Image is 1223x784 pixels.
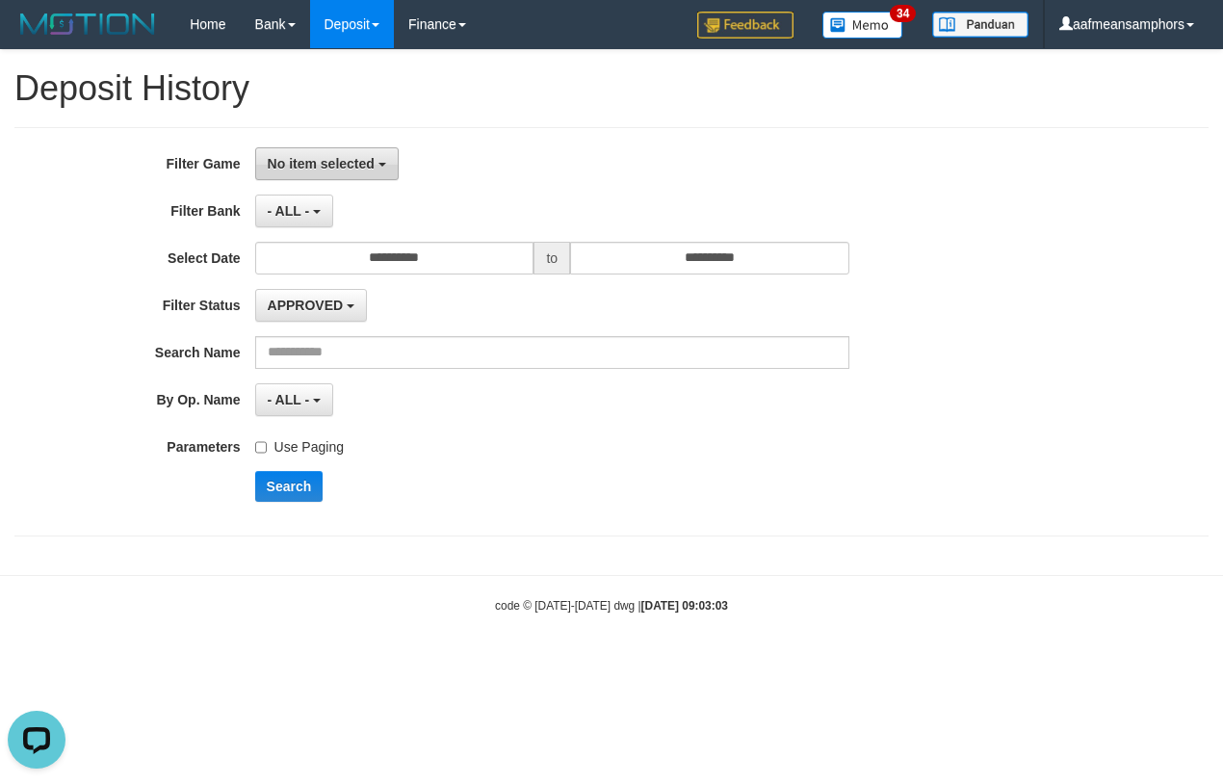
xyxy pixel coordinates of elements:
[255,289,367,322] button: APPROVED
[255,441,268,454] input: Use Paging
[822,12,903,39] img: Button%20Memo.svg
[255,383,333,416] button: - ALL -
[8,8,65,65] button: Open LiveChat chat widget
[932,12,1028,38] img: panduan.png
[890,5,916,22] span: 34
[268,392,310,407] span: - ALL -
[641,599,728,613] strong: [DATE] 09:03:03
[697,12,794,39] img: Feedback.jpg
[255,431,344,457] label: Use Paging
[268,203,310,219] span: - ALL -
[495,599,728,613] small: code © [DATE]-[DATE] dwg |
[533,242,570,274] span: to
[255,195,333,227] button: - ALL -
[14,69,1209,108] h1: Deposit History
[255,147,399,180] button: No item selected
[14,10,161,39] img: MOTION_logo.png
[268,156,375,171] span: No item selected
[255,471,324,502] button: Search
[268,298,344,313] span: APPROVED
